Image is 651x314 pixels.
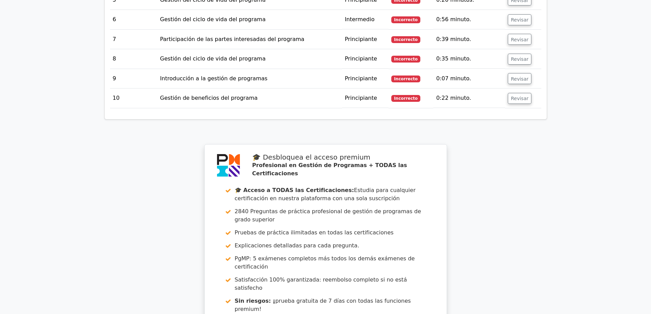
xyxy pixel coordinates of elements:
font: Revisar [511,96,529,101]
font: Incorrecto [394,77,418,81]
font: Gestión del ciclo de vida del programa [160,55,266,62]
font: 0:07 minuto. [436,75,471,82]
font: 9 [113,75,116,82]
font: 6 [113,16,116,23]
font: Incorrecto [394,96,418,101]
font: Revisar [511,56,529,62]
font: Revisar [511,37,529,42]
button: Revisar [508,93,532,104]
font: Gestión del ciclo de vida del programa [160,16,266,23]
font: Participación de las partes interesadas del programa [160,36,304,42]
button: Revisar [508,54,532,65]
button: Revisar [508,34,532,45]
button: Revisar [508,73,532,84]
font: 7 [113,36,116,42]
font: 0:22 minuto. [436,95,471,101]
button: Revisar [508,14,532,25]
font: Principiante [345,75,377,82]
font: Revisar [511,17,529,23]
font: 0:56 minuto. [436,16,471,23]
font: Intermedio [345,16,375,23]
font: 0:35 minuto. [436,55,471,62]
font: Introducción a la gestión de programas [160,75,267,82]
font: Principiante [345,95,377,101]
font: Principiante [345,36,377,42]
font: Principiante [345,55,377,62]
font: Incorrecto [394,57,418,62]
font: Incorrecto [394,37,418,42]
font: 0:39 minuto. [436,36,471,42]
font: Revisar [511,76,529,81]
font: 8 [113,55,116,62]
font: Gestión de beneficios del programa [160,95,258,101]
font: 10 [113,95,120,101]
font: Incorrecto [394,17,418,22]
